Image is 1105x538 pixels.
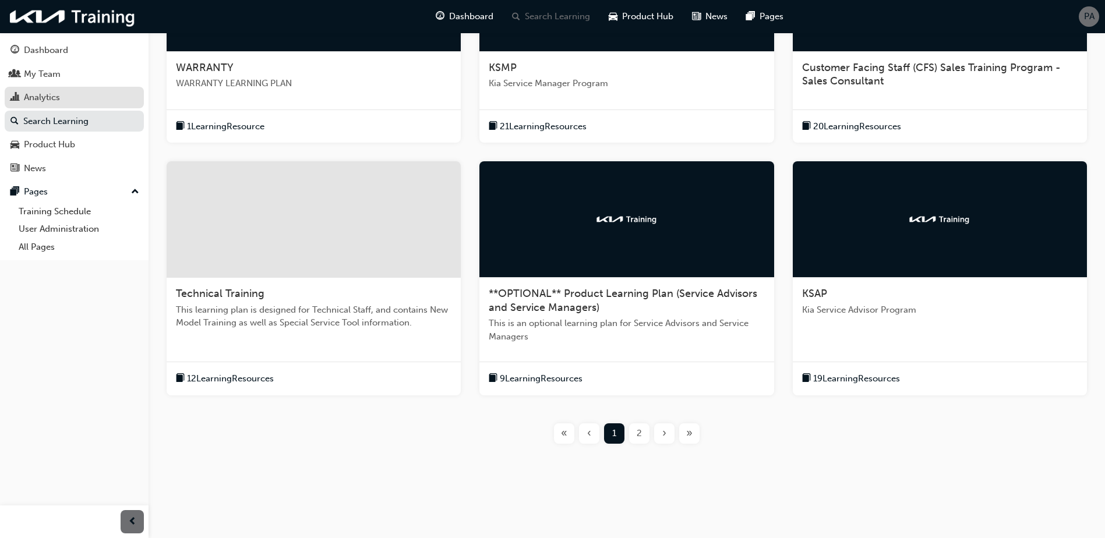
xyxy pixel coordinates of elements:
[1084,10,1095,23] span: PA
[692,9,701,24] span: news-icon
[10,116,19,127] span: search-icon
[5,40,144,61] a: Dashboard
[793,161,1087,395] a: kia-trainingKSAPKia Service Advisor Programbook-icon19LearningResources
[802,303,1078,317] span: Kia Service Advisor Program
[525,10,590,23] span: Search Learning
[489,317,764,343] span: This is an optional learning plan for Service Advisors and Service Managers
[14,220,144,238] a: User Administration
[802,119,811,134] span: book-icon
[131,185,139,200] span: up-icon
[802,371,900,386] button: book-icon19LearningResources
[176,61,234,74] span: WARRANTY
[489,61,517,74] span: KSMP
[737,5,793,29] a: pages-iconPages
[802,119,901,134] button: book-icon20LearningResources
[489,287,757,314] span: **OPTIONAL** Product Learning Plan (Service Advisors and Service Managers)
[5,37,144,181] button: DashboardMy TeamAnalyticsSearch LearningProduct HubNews
[652,423,677,444] button: Next page
[167,161,461,395] a: Technical TrainingThis learning plan is designed for Technical Staff, and contains New Model Trai...
[176,119,264,134] button: book-icon1LearningResource
[24,91,60,104] div: Analytics
[489,77,764,90] span: Kia Service Manager Program
[802,287,827,300] span: KSAP
[5,181,144,203] button: Pages
[627,423,652,444] button: Page 2
[10,140,19,150] span: car-icon
[813,372,900,385] span: 19 Learning Resources
[5,158,144,179] a: News
[587,427,591,440] span: ‹
[449,10,493,23] span: Dashboard
[10,93,19,103] span: chart-icon
[802,61,1061,88] span: Customer Facing Staff (CFS) Sales Training Program - Sales Consultant
[609,9,617,24] span: car-icon
[686,427,693,440] span: »
[577,423,602,444] button: Previous page
[24,138,75,151] div: Product Hub
[500,120,587,133] span: 21 Learning Resources
[746,9,755,24] span: pages-icon
[24,44,68,57] div: Dashboard
[24,185,48,199] div: Pages
[176,371,185,386] span: book-icon
[128,515,137,529] span: prev-icon
[599,5,683,29] a: car-iconProduct Hub
[6,5,140,29] img: kia-training
[5,134,144,155] a: Product Hub
[602,423,627,444] button: Page 1
[489,371,582,386] button: book-icon9LearningResources
[489,371,497,386] span: book-icon
[512,9,520,24] span: search-icon
[176,119,185,134] span: book-icon
[760,10,783,23] span: Pages
[187,372,274,385] span: 12 Learning Resources
[683,5,737,29] a: news-iconNews
[813,120,901,133] span: 20 Learning Resources
[5,63,144,85] a: My Team
[5,87,144,108] a: Analytics
[10,187,19,197] span: pages-icon
[595,214,659,225] img: kia-training
[10,45,19,56] span: guage-icon
[622,10,673,23] span: Product Hub
[5,111,144,132] a: Search Learning
[677,423,702,444] button: Last page
[802,371,811,386] span: book-icon
[176,303,451,330] span: This learning plan is designed for Technical Staff, and contains New Model Training as well as Sp...
[662,427,666,440] span: ›
[479,161,774,395] a: kia-training**OPTIONAL** Product Learning Plan (Service Advisors and Service Managers)This is an ...
[561,427,567,440] span: «
[24,68,61,81] div: My Team
[10,164,19,174] span: news-icon
[1079,6,1099,27] button: PA
[10,69,19,80] span: people-icon
[14,203,144,221] a: Training Schedule
[489,119,497,134] span: book-icon
[908,214,972,225] img: kia-training
[552,423,577,444] button: First page
[489,119,587,134] button: book-icon21LearningResources
[176,287,264,300] span: Technical Training
[500,372,582,385] span: 9 Learning Resources
[14,238,144,256] a: All Pages
[176,77,451,90] span: WARRANTY LEARNING PLAN
[612,427,616,440] span: 1
[503,5,599,29] a: search-iconSearch Learning
[436,9,444,24] span: guage-icon
[176,371,274,386] button: book-icon12LearningResources
[24,162,46,175] div: News
[426,5,503,29] a: guage-iconDashboard
[705,10,728,23] span: News
[187,120,264,133] span: 1 Learning Resource
[637,427,642,440] span: 2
